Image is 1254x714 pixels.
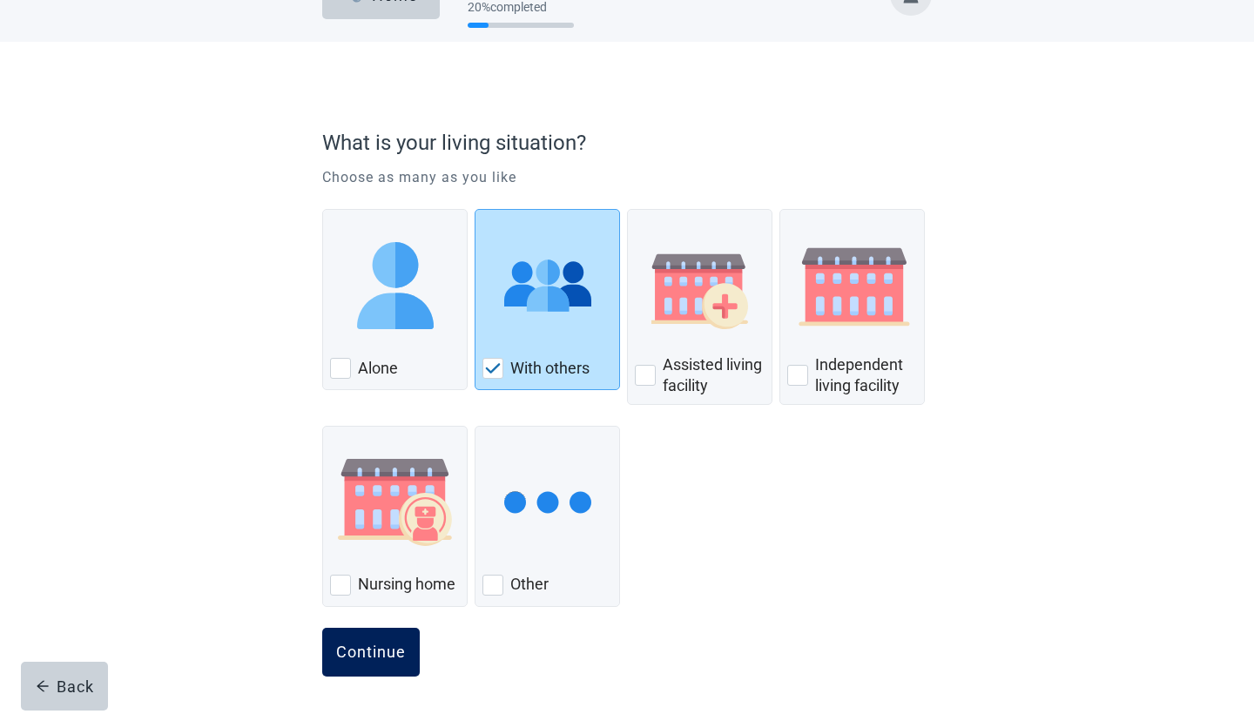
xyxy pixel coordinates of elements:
[475,209,620,390] div: With Others, checkbox, checked
[322,209,468,390] div: Alone, checkbox, not checked
[322,628,420,677] button: Continue
[336,643,406,661] div: Continue
[475,426,620,607] div: Other, checkbox, not checked
[322,426,468,607] div: Nursing Home, checkbox, not checked
[627,209,772,405] div: Assisted Living Facility, checkbox, not checked
[510,358,590,379] label: With others
[36,679,50,693] span: arrow-left
[21,662,108,711] button: arrow-leftBack
[358,574,455,595] label: Nursing home
[663,354,765,397] label: Assisted living facility
[36,677,94,695] div: Back
[358,358,398,379] label: Alone
[322,127,923,158] p: What is your living situation?
[815,354,917,397] label: Independent living facility
[322,167,932,188] p: Choose as many as you like
[510,574,549,595] label: Other
[779,209,925,405] div: Independent Living Facility, checkbox, not checked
